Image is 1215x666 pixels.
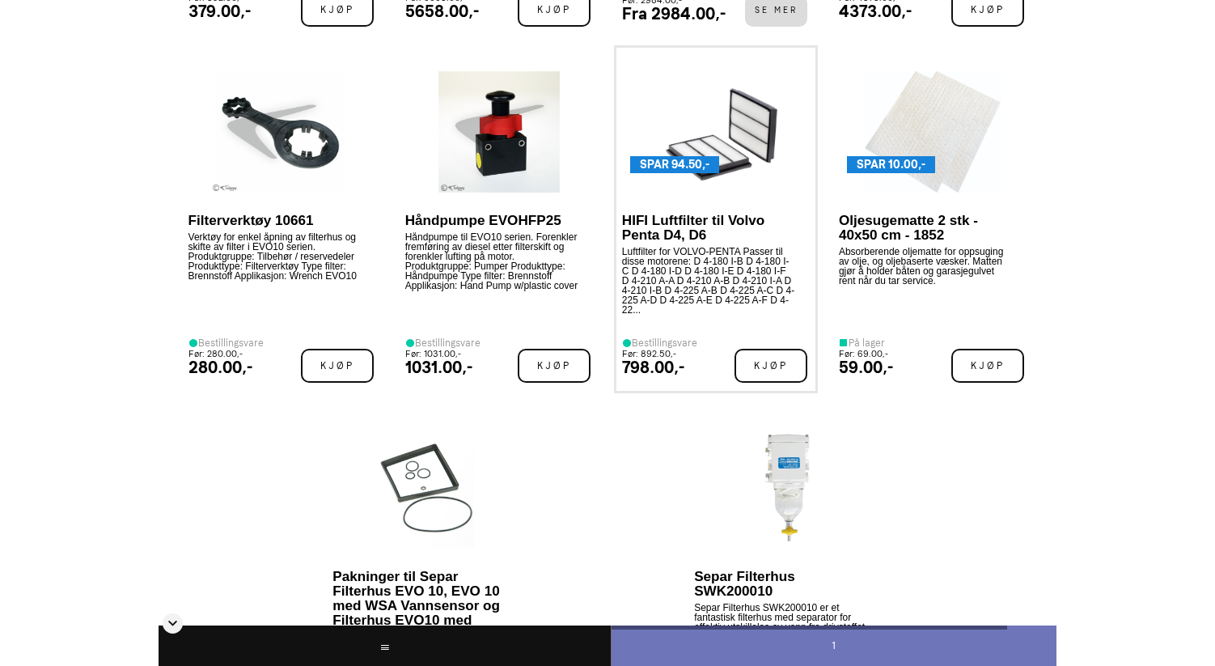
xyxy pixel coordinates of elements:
[831,45,1035,393] a: SPAR 10.00,- Oljesugematte 2 stk - 40x50 cm - 1852 Absorberende oljematte for oppsuging av olje, ...
[405,338,480,348] div: Bestillingsvare
[188,338,264,348] div: Bestillingsvare
[188,349,243,359] small: Før: 280.00,-
[405,359,480,375] div: 1031.00,-
[405,349,461,359] small: Før: 1031.00,-
[839,214,1013,243] p: Oljesugematte 2 stk - 40x50 cm - 1852
[622,359,697,375] div: 798.00,-
[622,6,726,22] div: Fra 2984.00,-
[839,3,914,19] div: 4373.00,-
[518,349,591,383] span: Kjøp
[640,156,709,173] span: SPAR 94.50,-
[405,3,480,19] div: 5658.00,-
[210,71,354,193] img: 10661_1024x1024_IF6MV09.png
[614,45,819,393] a: SPAR 94.50,- HIFI Luftfilter til Volvo Penta D4, D6 Luftfilter for VOLVO-PENTA Passer til disse m...
[839,338,893,348] div: På lager
[694,570,868,599] p: Separ Filterhus SWK200010
[332,570,506,643] p: Pakninger til Separ Filterhus EVO 10, EVO 10 med WSA Vannsensor og Filterhus EVO10 med håndpumpe
[611,626,1057,666] div: 1
[622,349,676,359] small: Før: 892.50,-
[735,349,807,383] span: Kjøp
[622,247,796,338] p: Luftfilter for VOLVO-PENTA Passer til disse motorene: D 4-180 I-B D 4-180 I-C D 4-180 I-D D 4-180...
[727,427,849,549] img: SWK2000010_1024x1024.jpg
[301,349,374,383] span: Kjøp
[188,359,264,375] div: 280.00,-
[397,45,602,393] a: Håndpumpe EVOHFP25 Håndpumpe til EVO10 serien. Forenkler fremføring av diesel etter filterskift o...
[163,613,183,634] div: Skjul sidetall
[839,247,1013,338] p: Absorberende oljematte for oppsuging av olje, og oljebaserte væsker. Matten gjør å holder båten o...
[622,338,697,348] div: Bestillingsvare
[188,232,362,338] p: Verktøy for enkel åpning av filterhus og skifte av filter i EVO10 serien. Produktgruppe: Tilbehør...
[839,359,893,375] div: 59.00,-
[622,214,796,243] p: HIFI Luftfilter til Volvo Penta D4, D6
[438,71,560,193] img: EVOHFP25_1024x1024.jpg
[646,71,786,193] img: p_HFFSA6122_default_1.webp
[951,349,1024,383] span: Kjøp
[405,214,579,228] p: Håndpumpe EVOHFP25
[857,156,925,173] span: SPAR 10.00,-
[188,3,264,19] div: 379.00,-
[405,232,579,338] p: Håndpumpe til EVO10 serien. Forenkler fremføring av diesel etter filterskift og forenkler lufting...
[379,427,474,549] img: 10634_1024x1024.jpg
[839,349,888,359] small: Før: 69.00,-
[180,45,385,393] a: Filterverktøy 10661 Verktøy for enkel åpning av filterhus og skifte av filter i EVO10 serien. Pro...
[865,71,1001,193] img: Oljesugematte.jpg
[188,214,362,228] p: Filterverktøy 10661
